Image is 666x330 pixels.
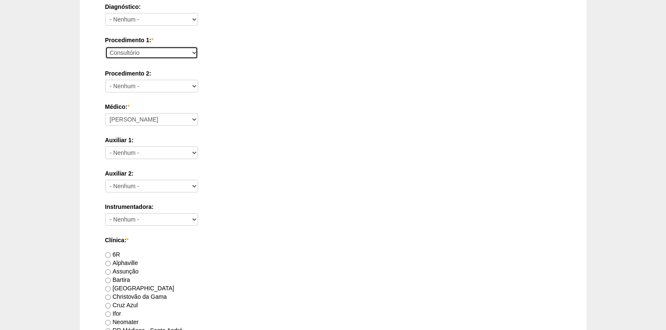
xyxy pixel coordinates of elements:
label: Médico: [105,103,561,111]
label: [GEOGRAPHIC_DATA] [105,285,174,292]
label: Christovão da Gama [105,293,167,300]
input: Bartira [105,278,111,283]
input: Ifor [105,311,111,317]
span: Este campo é obrigatório. [126,237,128,243]
label: Auxiliar 2: [105,169,561,178]
label: 6R [105,251,120,258]
label: Bartira [105,276,130,283]
input: Alphaville [105,261,111,266]
label: Ifor [105,310,121,317]
input: [GEOGRAPHIC_DATA] [105,286,111,292]
label: Alphaville [105,260,138,266]
span: Este campo é obrigatório. [127,103,129,110]
label: Auxiliar 1: [105,136,561,144]
span: Este campo é obrigatório. [151,37,153,43]
input: Assunção [105,269,111,275]
label: Clínica: [105,236,561,244]
label: Cruz Azul [105,302,138,308]
label: Instrumentadora: [105,203,561,211]
label: Neomater [105,319,139,325]
input: Cruz Azul [105,303,111,308]
label: Procedimento 2: [105,69,561,78]
input: 6R [105,252,111,258]
label: Diagnóstico: [105,3,561,11]
input: Neomater [105,320,111,325]
input: Christovão da Gama [105,295,111,300]
label: Assunção [105,268,139,275]
label: Procedimento 1: [105,36,561,44]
